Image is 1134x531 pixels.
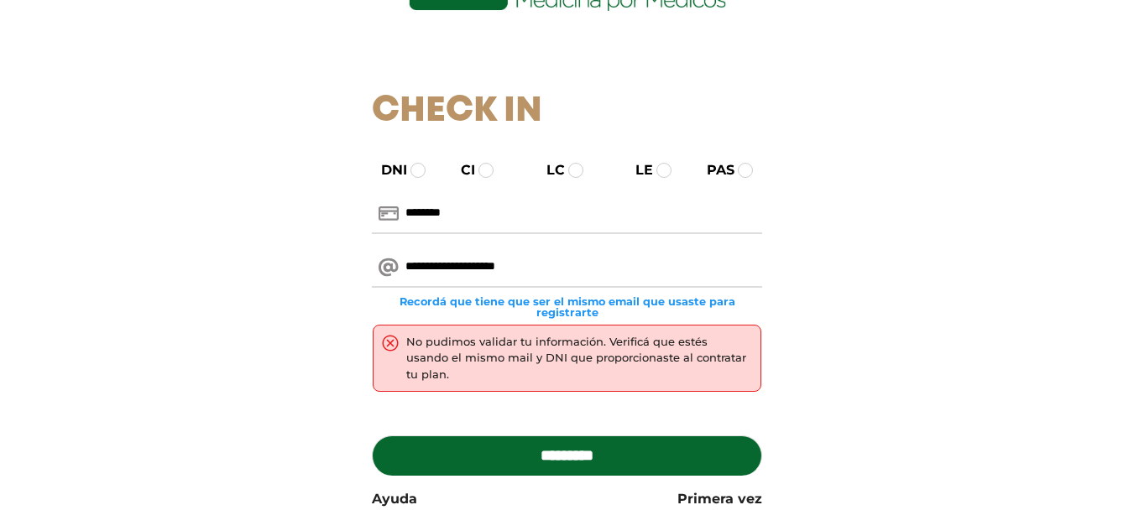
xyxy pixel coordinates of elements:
[372,296,762,318] small: Recordá que tiene que ser el mismo email que usaste para registrarte
[406,334,752,383] div: No pudimos validar tu información. Verificá que estés usando el mismo mail y DNI que proporcionas...
[372,489,417,509] a: Ayuda
[446,160,475,180] label: CI
[366,160,407,180] label: DNI
[620,160,653,180] label: LE
[372,91,762,133] h1: Check In
[531,160,565,180] label: LC
[677,489,762,509] a: Primera vez
[692,160,734,180] label: PAS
